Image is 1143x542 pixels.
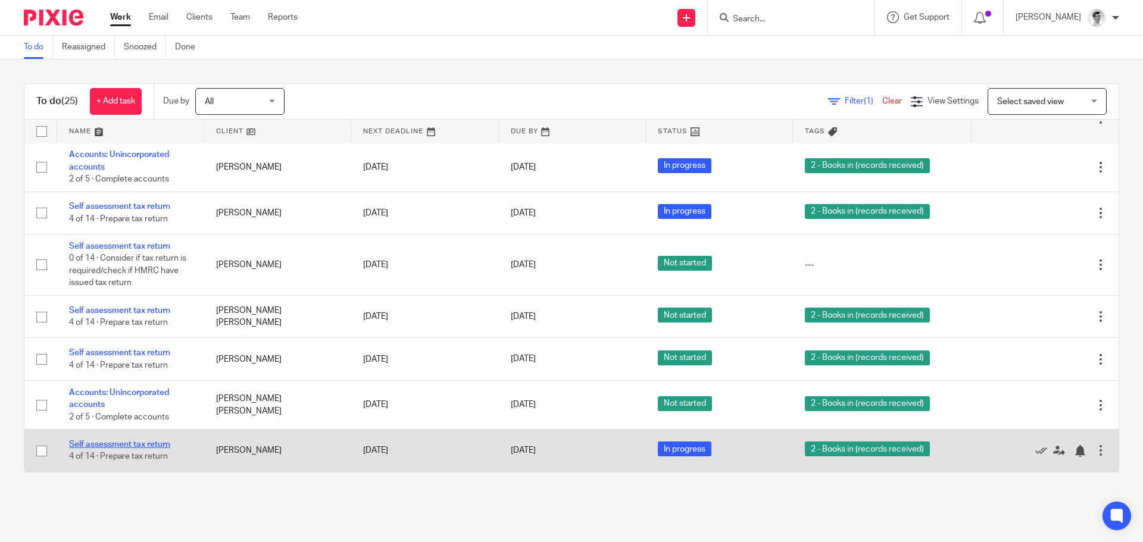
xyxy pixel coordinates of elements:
span: (1) [864,97,873,105]
span: Tags [805,128,825,134]
a: Accounts: Unincorporated accounts [69,151,169,171]
a: Team [230,11,250,23]
span: 2 - Books in (records received) [805,441,930,456]
span: 4 of 14 · Prepare tax return [69,452,168,460]
span: In progress [658,441,711,456]
a: Self assessment tax return [69,440,170,449]
span: 0 of 14 · Consider if tax return is required/check if HMRC have issued tax return [69,255,186,287]
span: View Settings [927,97,979,105]
a: Snoozed [124,36,166,59]
h1: To do [36,95,78,108]
td: [DATE] [351,143,498,192]
a: Email [149,11,168,23]
span: [DATE] [511,312,536,321]
span: [DATE] [511,446,536,455]
span: 2 of 5 · Complete accounts [69,413,169,421]
a: Work [110,11,131,23]
span: 2 of 5 · Complete accounts [69,175,169,183]
span: [DATE] [511,400,536,409]
span: 2 - Books in (records received) [805,396,930,411]
span: [DATE] [511,261,536,269]
span: Not started [658,308,712,322]
td: [DATE] [351,430,498,472]
td: [DATE] [351,338,498,380]
td: [DATE] [351,234,498,296]
td: [DATE] [351,380,498,429]
td: [PERSON_NAME] [PERSON_NAME] [204,380,351,429]
span: Not started [658,396,712,411]
span: Get Support [904,13,950,21]
span: [DATE] [511,355,536,364]
span: In progress [658,204,711,219]
span: 2 - Books in (records received) [805,204,930,219]
a: Reassigned [62,36,115,59]
a: Reports [268,11,298,23]
span: Select saved view [997,98,1064,106]
span: 4 of 14 · Prepare tax return [69,361,168,369]
span: [DATE] [511,163,536,171]
a: Clear [882,97,902,105]
p: Due by [163,95,189,107]
td: [PERSON_NAME] [204,430,351,472]
a: Self assessment tax return [69,242,170,250]
span: [DATE] [511,209,536,217]
span: 2 - Books in (records received) [805,308,930,322]
td: [PERSON_NAME] [204,338,351,380]
a: Self assessment tax return [69,306,170,315]
td: [PERSON_NAME] [204,192,351,234]
a: Clients [186,11,213,23]
span: 4 of 14 · Prepare tax return [69,215,168,223]
a: Self assessment tax return [69,349,170,357]
td: [PERSON_NAME] [204,234,351,296]
td: [DATE] [351,296,498,338]
p: [PERSON_NAME] [1016,11,1081,23]
td: [PERSON_NAME] [204,143,351,192]
img: Pixie [24,10,83,26]
span: Not started [658,256,712,271]
span: Not started [658,350,712,365]
td: [PERSON_NAME] [PERSON_NAME] [204,296,351,338]
a: Done [175,36,204,59]
span: Filter [845,97,882,105]
a: Mark as done [1035,444,1053,456]
a: Accounts: Unincorporated accounts [69,389,169,409]
span: All [205,98,214,106]
div: --- [805,259,960,271]
a: + Add task [90,88,142,115]
span: (25) [61,96,78,106]
span: 4 of 14 · Prepare tax return [69,318,168,327]
span: In progress [658,158,711,173]
span: 2 - Books in (records received) [805,350,930,365]
img: Adam_2025.jpg [1087,8,1106,27]
input: Search [732,14,839,25]
a: To do [24,36,53,59]
span: 2 - Books in (records received) [805,158,930,173]
td: [DATE] [351,192,498,234]
a: Self assessment tax return [69,202,170,211]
